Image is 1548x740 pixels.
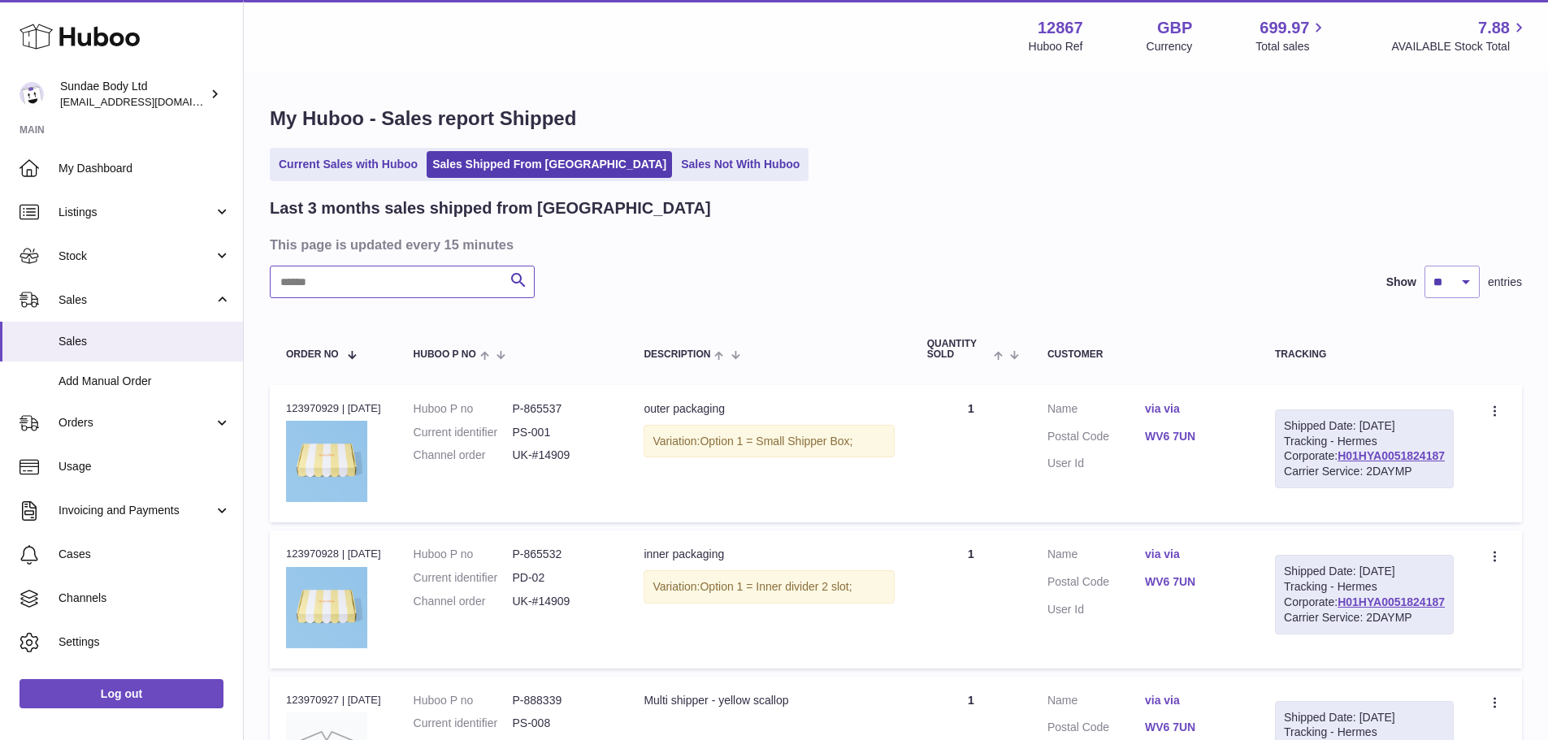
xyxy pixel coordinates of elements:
div: Variation: [644,425,894,458]
dt: Postal Code [1047,720,1145,739]
img: SundaeShipper_16a6fc00-6edf-4928-86da-7e3aaa1396b4.jpg [286,421,367,502]
div: Customer [1047,349,1242,360]
span: Cases [59,547,231,562]
span: 699.97 [1260,17,1309,39]
div: Sundae Body Ltd [60,79,206,110]
dt: Channel order [414,594,513,609]
div: 123970927 | [DATE] [286,693,381,708]
div: Tracking - Hermes Corporate: [1275,409,1454,489]
span: [EMAIL_ADDRESS][DOMAIN_NAME] [60,95,239,108]
h3: This page is updated every 15 minutes [270,236,1518,253]
dt: Current identifier [414,570,513,586]
span: Total sales [1255,39,1328,54]
div: inner packaging [644,547,894,562]
a: H01HYA0051824187 [1338,449,1445,462]
dd: P-865537 [512,401,611,417]
dt: Postal Code [1047,574,1145,594]
a: Sales Not With Huboo [675,151,805,178]
div: Carrier Service: 2DAYMP [1284,464,1445,479]
div: Tracking [1275,349,1454,360]
dt: User Id [1047,602,1145,617]
span: Settings [59,634,231,650]
span: Stock [59,249,214,264]
div: Carrier Service: 2DAYMP [1284,610,1445,625]
dt: Huboo P no [414,547,513,562]
h2: Last 3 months sales shipped from [GEOGRAPHIC_DATA] [270,197,711,219]
div: Shipped Date: [DATE] [1284,418,1445,434]
dd: PD-02 [512,570,611,586]
strong: GBP [1157,17,1192,39]
span: Sales [59,292,214,308]
dd: UK-#14909 [512,594,611,609]
td: 1 [911,530,1031,668]
dt: Huboo P no [414,693,513,708]
a: via via [1145,547,1242,562]
dt: Name [1047,693,1145,712]
a: WV6 7UN [1145,429,1242,444]
div: outer packaging [644,401,894,417]
dt: Channel order [414,448,513,463]
dd: PS-001 [512,425,611,440]
span: Option 1 = Small Shipper Box; [700,435,852,448]
a: 699.97 Total sales [1255,17,1328,54]
span: Usage [59,459,231,474]
a: via via [1145,693,1242,708]
div: 123970929 | [DATE] [286,401,381,416]
dd: P-888339 [512,693,611,708]
span: Sales [59,334,231,349]
div: Tracking - Hermes Corporate: [1275,555,1454,634]
a: via via [1145,401,1242,417]
dt: Huboo P no [414,401,513,417]
span: 7.88 [1478,17,1510,39]
dt: Name [1047,401,1145,421]
dt: Current identifier [414,716,513,731]
div: Multi shipper - yellow scallop [644,693,894,708]
h1: My Huboo - Sales report Shipped [270,106,1522,132]
dt: Name [1047,547,1145,566]
div: Variation: [644,570,894,604]
a: Current Sales with Huboo [273,151,423,178]
strong: 12867 [1038,17,1083,39]
dt: Current identifier [414,425,513,440]
span: Order No [286,349,339,360]
span: entries [1488,275,1522,290]
dd: UK-#14909 [512,448,611,463]
span: Option 1 = Inner divider 2 slot; [700,580,852,593]
dt: Postal Code [1047,429,1145,448]
div: Currency [1147,39,1193,54]
a: Log out [20,679,223,708]
span: Channels [59,591,231,606]
span: Huboo P no [414,349,476,360]
img: SundaeShipper.jpg [286,567,367,648]
span: AVAILABLE Stock Total [1391,39,1528,54]
div: Shipped Date: [DATE] [1284,564,1445,579]
dt: User Id [1047,456,1145,471]
div: Shipped Date: [DATE] [1284,710,1445,725]
span: Quantity Sold [927,339,990,360]
div: 123970928 | [DATE] [286,547,381,561]
label: Show [1386,275,1416,290]
span: Listings [59,205,214,220]
span: Description [644,349,710,360]
a: H01HYA0051824187 [1338,595,1445,608]
a: 7.88 AVAILABLE Stock Total [1391,17,1528,54]
a: WV6 7UN [1145,720,1242,735]
a: Sales Shipped From [GEOGRAPHIC_DATA] [427,151,672,178]
a: WV6 7UN [1145,574,1242,590]
dd: PS-008 [512,716,611,731]
td: 1 [911,385,1031,522]
span: Orders [59,415,214,431]
span: Invoicing and Payments [59,503,214,518]
span: My Dashboard [59,161,231,176]
dd: P-865532 [512,547,611,562]
img: internalAdmin-12867@internal.huboo.com [20,82,44,106]
span: Add Manual Order [59,374,231,389]
div: Huboo Ref [1029,39,1083,54]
